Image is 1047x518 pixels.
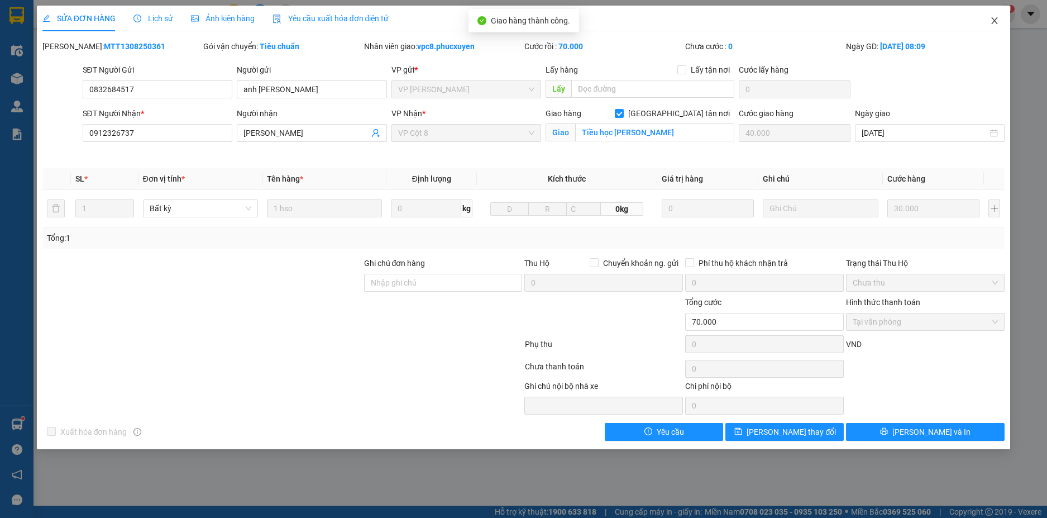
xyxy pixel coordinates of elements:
[846,298,920,307] label: Hình thức thanh toán
[203,40,362,53] div: Gói vận chuyển:
[133,15,141,22] span: clock-circle
[887,174,925,183] span: Cước hàng
[734,427,742,436] span: save
[846,423,1005,441] button: printer[PERSON_NAME] và In
[524,40,683,53] div: Cước rồi :
[685,40,844,53] div: Chưa cước :
[657,426,684,438] span: Yêu cầu
[566,202,601,216] input: C
[272,14,389,23] span: Yêu cầu xuất hóa đơn điện tử
[747,426,836,438] span: [PERSON_NAME] thay đổi
[23,53,112,72] strong: 0888 827 827 - 0848 827 827
[133,14,173,23] span: Lịch sử
[56,426,132,438] span: Xuất hóa đơn hàng
[758,168,882,190] th: Ghi chú
[12,6,105,30] strong: Công ty TNHH Phúc Xuyên
[686,64,734,76] span: Lấy tận nơi
[260,42,299,51] b: Tiêu chuẩn
[846,40,1005,53] div: Ngày GD:
[725,423,844,441] button: save[PERSON_NAME] thay đổi
[267,174,303,183] span: Tên hàng
[83,64,233,76] div: SĐT Người Gửi
[739,109,793,118] label: Cước giao hàng
[739,65,788,74] label: Cước lấy hàng
[763,199,878,217] input: Ghi Chú
[558,42,583,51] b: 70.000
[662,174,703,183] span: Giá trị hàng
[364,259,426,268] label: Ghi chú đơn hàng
[990,16,999,25] span: close
[10,75,107,104] span: Gửi hàng Hạ Long: Hotline:
[47,199,65,217] button: delete
[237,107,387,120] div: Người nhận
[42,40,201,53] div: [PERSON_NAME]:
[739,124,850,142] input: Cước giao hàng
[853,274,998,291] span: Chưa thu
[364,274,523,292] input: Ghi chú đơn hàng
[391,64,542,76] div: VP gửi
[133,428,141,436] span: info-circle
[191,15,199,22] span: picture
[605,423,723,441] button: exclamation-circleYêu cầu
[575,123,734,141] input: Giao tận nơi
[524,259,549,268] span: Thu Hộ
[391,109,422,118] span: VP Nhận
[412,174,451,183] span: Định lượng
[887,199,980,217] input: 0
[739,80,850,98] input: Cước lấy hàng
[104,42,165,51] b: MTT1308250361
[644,427,652,436] span: exclamation-circle
[477,16,486,25] span: check-circle
[272,15,281,23] img: icon
[546,123,575,141] span: Giao
[491,16,570,25] span: Giao hàng thành công.
[662,199,754,217] input: 0
[548,174,586,183] span: Kích thước
[846,257,1005,269] div: Trạng thái Thu Hộ
[853,313,998,330] span: Tại văn phòng
[5,32,112,72] span: Gửi hàng [GEOGRAPHIC_DATA]: Hotline:
[862,127,988,139] input: Ngày giao
[461,199,472,217] span: kg
[728,42,733,51] b: 0
[546,80,571,98] span: Lấy
[75,174,84,183] span: SL
[83,107,233,120] div: SĐT Người Nhận
[846,340,862,349] span: VND
[398,81,535,98] span: VP Dương Đình Nghệ
[979,6,1010,37] button: Close
[880,42,925,51] b: [DATE] 08:09
[364,40,523,53] div: Nhân viên giao:
[371,129,380,137] span: user-add
[42,15,50,22] span: edit
[685,298,721,307] span: Tổng cước
[6,42,112,62] strong: 024 3236 3236 -
[624,107,734,120] span: [GEOGRAPHIC_DATA] tận nơi
[237,64,387,76] div: Người gửi
[398,125,535,141] span: VP Cột 8
[601,202,643,216] span: 0kg
[988,199,1000,217] button: plus
[880,427,888,436] span: printer
[150,200,251,217] span: Bất kỳ
[42,14,116,23] span: SỬA ĐƠN HÀNG
[685,380,844,397] div: Chi phí nội bộ
[524,360,685,380] div: Chưa thanh toán
[417,42,475,51] b: vpc8.phucxuyen
[855,109,890,118] label: Ngày giao
[599,257,683,269] span: Chuyển khoản ng. gửi
[47,232,404,244] div: Tổng: 1
[892,426,970,438] span: [PERSON_NAME] và In
[546,109,581,118] span: Giao hàng
[546,65,578,74] span: Lấy hàng
[524,380,683,397] div: Ghi chú nội bộ nhà xe
[143,174,185,183] span: Đơn vị tính
[191,14,255,23] span: Ảnh kiện hàng
[524,338,685,358] div: Phụ thu
[528,202,567,216] input: R
[267,199,382,217] input: VD: Bàn, Ghế
[490,202,529,216] input: D
[694,257,792,269] span: Phí thu hộ khách nhận trả
[571,80,734,98] input: Dọc đường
